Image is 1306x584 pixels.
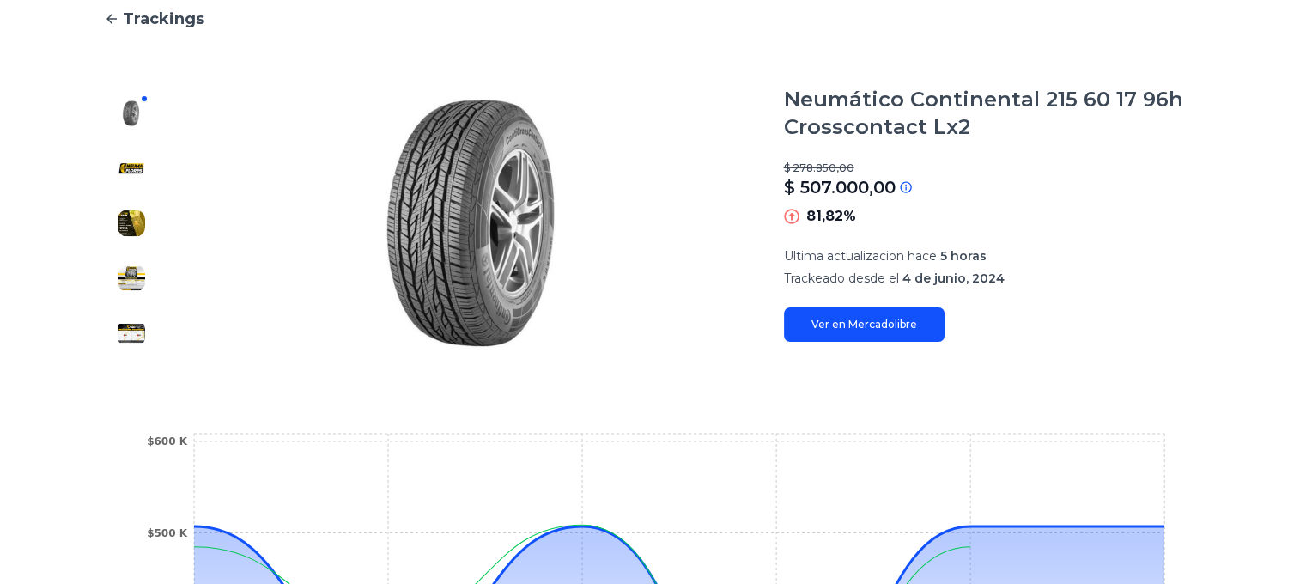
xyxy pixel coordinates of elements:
[147,435,188,447] tspan: $600 K
[784,307,945,342] a: Ver en Mercadolibre
[784,161,1203,175] p: $ 278.850,00
[193,86,750,361] img: Neumático Continental 215 60 17 96h Crosscontact Lx2
[118,100,145,127] img: Neumático Continental 215 60 17 96h Crosscontact Lx2
[784,248,937,264] span: Ultima actualizacion hace
[123,7,204,31] span: Trackings
[147,527,188,539] tspan: $500 K
[784,86,1203,141] h1: Neumático Continental 215 60 17 96h Crosscontact Lx2
[104,7,1203,31] a: Trackings
[940,248,987,264] span: 5 horas
[118,210,145,237] img: Neumático Continental 215 60 17 96h Crosscontact Lx2
[784,271,899,286] span: Trackeado desde el
[902,271,1005,286] span: 4 de junio, 2024
[118,265,145,292] img: Neumático Continental 215 60 17 96h Crosscontact Lx2
[118,319,145,347] img: Neumático Continental 215 60 17 96h Crosscontact Lx2
[118,155,145,182] img: Neumático Continental 215 60 17 96h Crosscontact Lx2
[784,175,896,199] p: $ 507.000,00
[806,206,856,227] p: 81,82%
